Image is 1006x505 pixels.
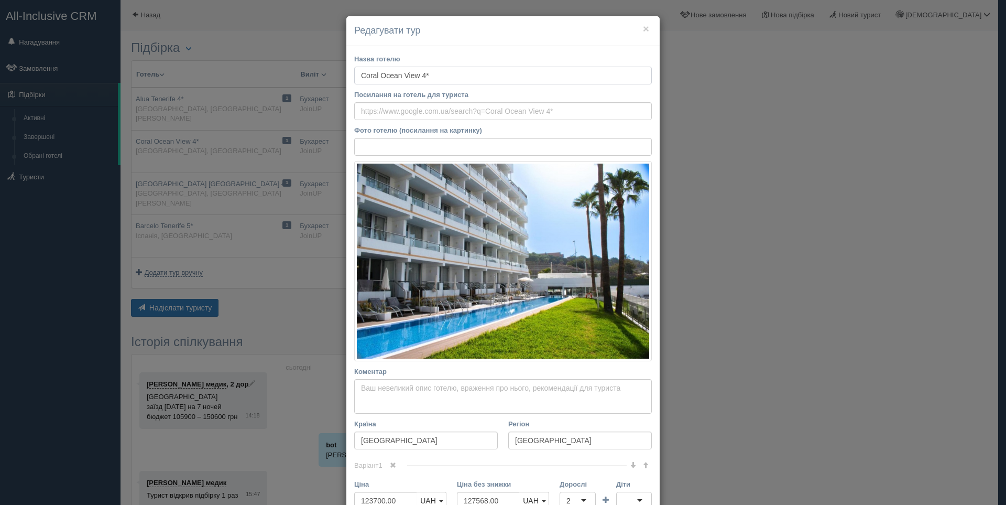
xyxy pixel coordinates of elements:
[354,90,652,100] label: Посилання на готель для туриста
[420,497,436,505] span: UAH
[354,67,652,84] input: Iberostar Bahia 5*
[523,497,539,505] span: UAH
[354,54,652,64] label: Назва готелю
[508,419,652,429] label: Регіон
[354,161,652,361] img: 6133478_180b5e00eaf440f3d870a416a946ee58.j%D1%80g
[354,367,652,377] label: Коментар
[378,461,382,469] span: 1
[457,479,549,489] label: Ціна без знижки
[354,461,407,469] span: Варіант
[616,479,652,489] label: Діти
[643,23,649,34] button: ×
[354,419,498,429] label: Країна
[354,102,652,120] input: https://www.google.com.ua/search?q=Coral Ocean View 4*
[354,125,652,135] label: Фото готелю (посилання на картинку)
[354,24,652,38] h4: Редагувати тур
[354,479,446,489] label: Ціна
[560,479,596,489] label: Дорослі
